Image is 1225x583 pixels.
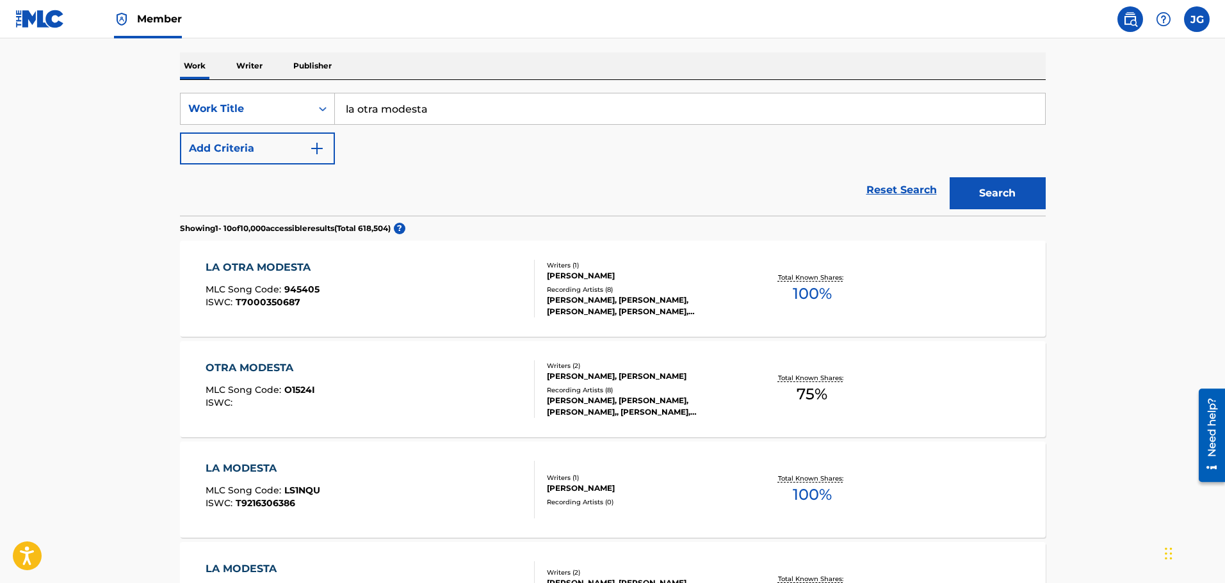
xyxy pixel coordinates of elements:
[206,384,284,395] span: MLC Song Code :
[547,361,740,371] div: Writers ( 2 )
[1123,12,1138,27] img: search
[1151,6,1176,32] div: Help
[778,373,847,383] p: Total Known Shares:
[1165,534,1172,573] div: Drag
[547,385,740,395] div: Recording Artists ( 8 )
[206,296,236,308] span: ISWC :
[793,282,832,305] span: 100 %
[236,497,295,509] span: T9216306386
[778,273,847,282] p: Total Known Shares:
[180,241,1046,337] a: LA OTRA MODESTAMLC Song Code:945405ISWC:T7000350687Writers (1)[PERSON_NAME]Recording Artists (8)[...
[114,12,129,27] img: Top Rightsholder
[950,177,1046,209] button: Search
[547,371,740,382] div: [PERSON_NAME], [PERSON_NAME]
[206,497,236,509] span: ISWC :
[793,483,832,506] span: 100 %
[1117,6,1143,32] a: Public Search
[284,484,320,496] span: LS1NQU
[137,12,182,26] span: Member
[206,260,320,275] div: LA OTRA MODESTA
[284,284,320,295] span: 945405
[547,395,740,418] div: [PERSON_NAME], [PERSON_NAME], [PERSON_NAME],, [PERSON_NAME], [PERSON_NAME],
[1161,522,1225,583] iframe: Chat Widget
[860,176,943,204] a: Reset Search
[206,360,315,376] div: OTRA MODESTA
[547,294,740,317] div: [PERSON_NAME], [PERSON_NAME], [PERSON_NAME], [PERSON_NAME], [PERSON_NAME]
[188,101,304,116] div: Work Title
[180,132,335,164] button: Add Criteria
[547,260,740,270] div: Writers ( 1 )
[547,483,740,494] div: [PERSON_NAME]
[180,223,391,234] p: Showing 1 - 10 of 10,000 accessible results (Total 618,504 )
[797,383,827,406] span: 75 %
[206,284,284,295] span: MLC Song Code :
[284,384,315,395] span: O1524I
[1189,383,1225,486] iframe: Resource Center
[1184,6,1210,32] div: User Menu
[547,568,740,577] div: Writers ( 2 )
[180,52,209,79] p: Work
[547,285,740,294] div: Recording Artists ( 8 )
[15,10,65,28] img: MLC Logo
[180,442,1046,538] a: LA MODESTAMLC Song Code:LS1NQUISWC:T9216306386Writers (1)[PERSON_NAME]Recording Artists (0)Total ...
[206,484,284,496] span: MLC Song Code :
[1156,12,1171,27] img: help
[206,397,236,408] span: ISWC :
[206,561,319,577] div: LA MODESTA
[394,223,405,234] span: ?
[547,473,740,483] div: Writers ( 1 )
[180,93,1046,216] form: Search Form
[778,474,847,483] p: Total Known Shares:
[289,52,336,79] p: Publisher
[180,341,1046,437] a: OTRA MODESTAMLC Song Code:O1524IISWC:Writers (2)[PERSON_NAME], [PERSON_NAME]Recording Artists (8)...
[547,270,740,282] div: [PERSON_NAME]
[236,296,300,308] span: T7000350687
[232,52,266,79] p: Writer
[206,461,320,476] div: LA MODESTA
[547,497,740,507] div: Recording Artists ( 0 )
[309,141,325,156] img: 9d2ae6d4665cec9f34b9.svg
